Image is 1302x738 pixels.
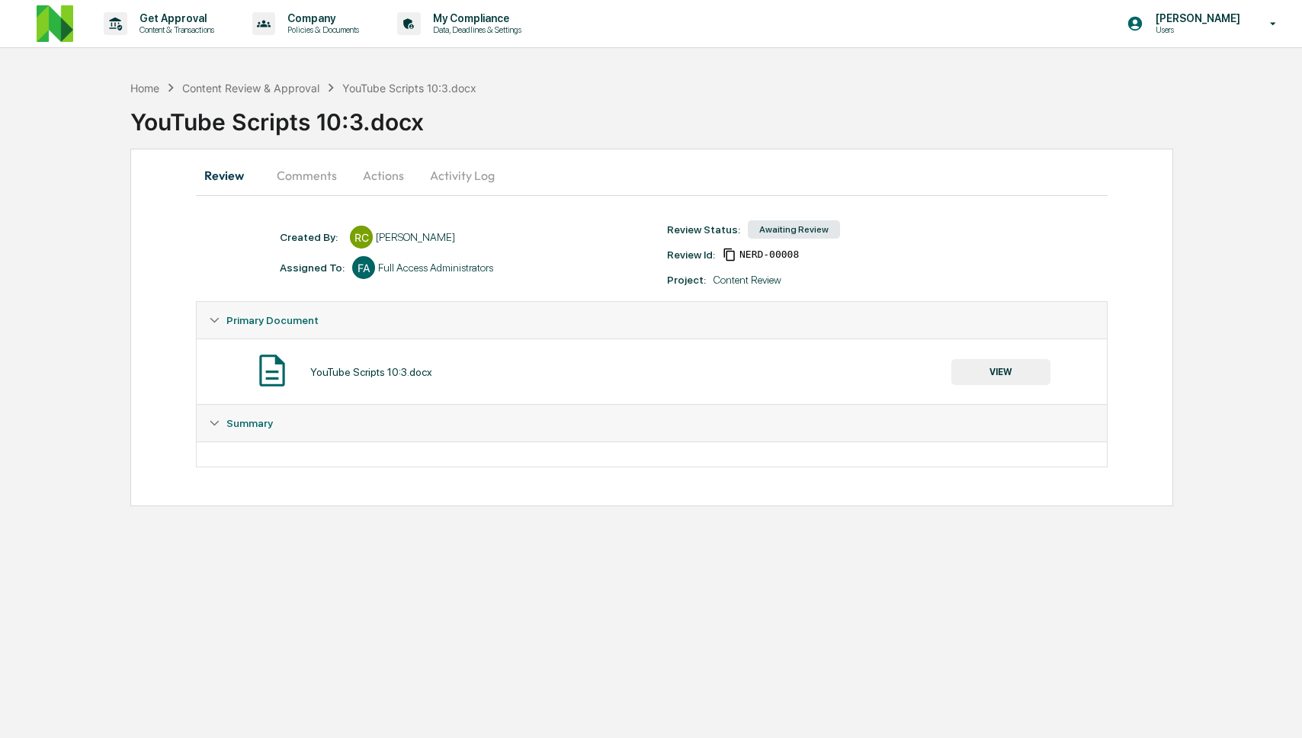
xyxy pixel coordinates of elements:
button: Activity Log [418,157,507,194]
p: Company [275,12,367,24]
div: Content Review [714,274,781,286]
div: YouTube Scripts 10:3.docx [130,96,1302,136]
p: Content & Transactions [127,24,222,35]
div: Review Status: [667,223,740,236]
p: My Compliance [421,12,529,24]
div: RC [350,226,373,249]
button: VIEW [951,359,1050,385]
p: Get Approval [127,12,222,24]
p: Policies & Documents [275,24,367,35]
div: Awaiting Review [748,220,840,239]
button: Actions [349,157,418,194]
span: 81865b0b-44d2-4c7d-9f08-fbae02bb55ec [739,249,799,261]
p: Users [1143,24,1248,35]
div: Summary [197,405,1107,441]
div: Primary Document [197,302,1107,339]
div: YouTube Scripts 10:3.docx [310,366,432,378]
button: Review [196,157,265,194]
span: Primary Document [226,314,319,326]
div: secondary tabs example [196,157,1108,194]
div: Review Id: [667,249,715,261]
div: Project: [667,274,706,286]
p: Data, Deadlines & Settings [421,24,529,35]
div: Primary Document [197,339,1107,404]
div: Summary [197,441,1107,467]
p: [PERSON_NAME] [1143,12,1248,24]
div: [PERSON_NAME] [376,231,455,243]
div: YouTube Scripts 10:3.docx [342,82,476,95]
button: Comments [265,157,349,194]
img: Document Icon [253,351,291,390]
span: Summary [226,417,273,429]
div: Created By: ‎ ‎ [280,231,342,243]
div: Home [130,82,159,95]
div: Assigned To: [280,262,345,274]
img: logo [37,5,73,42]
div: Full Access Administrators [378,262,493,274]
div: Content Review & Approval [182,82,319,95]
div: FA [352,256,375,279]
